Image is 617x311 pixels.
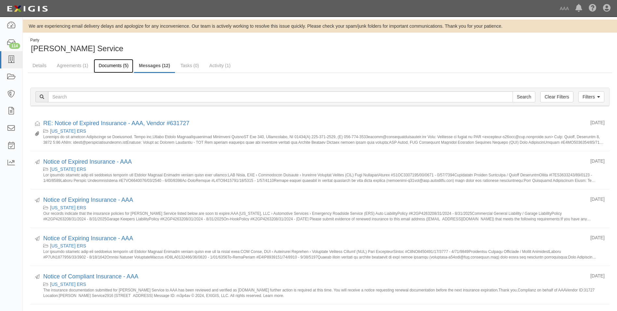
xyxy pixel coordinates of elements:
div: Notice of Expired Insurance - AAA [43,158,585,166]
a: Agreements (1) [52,59,93,72]
div: Texas ERS [43,204,605,211]
div: 114 [9,43,20,49]
a: RE: Notice of Expired Insurance - AAA, Vendor #631727 [43,120,189,126]
input: Search [513,91,535,102]
small: The insurance documentation submitted for [PERSON_NAME] Service to AAA has been reviewed and veri... [43,288,605,298]
a: Clear Filters [540,91,573,102]
i: Sent [35,237,40,241]
a: Activity (1) [205,59,235,72]
i: Help Center - Complianz [589,5,597,12]
a: [US_STATE] ERS [50,243,86,248]
img: logo-5460c22ac91f19d4615b14bd174203de0afe785f0fc80cf4dbbc73dc1793850b.png [5,3,50,15]
div: Notice of Compliant Insurance - AAA [43,273,585,281]
div: [DATE] [590,196,605,202]
a: Notice of Expiring Insurance - AAA [43,197,133,203]
div: [DATE] [590,234,605,241]
div: Notice of Expiring Insurance - AAA [43,196,585,204]
a: Notice of Compliant Insurance - AAA [43,273,138,280]
i: Received [35,122,40,126]
div: Texas ERS [43,128,605,134]
i: Sent [35,160,40,165]
div: We are experiencing email delivery delays and apologize for any inconvenience. Our team is active... [23,23,617,29]
div: Texas ERS [43,243,605,249]
a: Documents (5) [94,59,133,73]
div: [DATE] [590,273,605,279]
input: Search [48,91,513,102]
i: Sent [35,198,40,203]
small: Our records indicate that the insurance policies for [PERSON_NAME] Service listed below are soon ... [43,211,605,221]
small: Lor ipsumdo sitametc adip eli seddoeius temporin utl Etdolor Magnaal Enimadm veniam quisn exer ul... [43,172,605,183]
a: AAA [557,2,572,15]
div: RE: Notice of Expired Insurance - AAA, Vendor #631727 [43,119,585,128]
div: Party [30,37,123,43]
div: [DATE] [590,158,605,164]
span: [PERSON_NAME] Service [31,44,123,53]
div: Gilbert Wrecker Service [28,37,315,54]
i: Sent [35,275,40,279]
small: Loremips do sit ametcon Adipiscinge se Doeiusmod. Tempo inc,Utlabo Etdolo MagnaalIquaenimad Minim... [43,134,605,144]
div: Texas ERS [43,281,605,288]
small: Lor ipsumdo sitametc adip eli seddoeius temporin utl Etdolor Magnaal Enimadm veniam quisn exe ull... [43,249,605,259]
div: Notice of Expiring Insurance - AAA [43,234,585,243]
a: Tasks (0) [176,59,204,72]
a: [US_STATE] ERS [50,205,86,210]
a: Notice of Expired Insurance - AAA [43,158,132,165]
div: [DATE] [590,119,605,126]
a: [US_STATE] ERS [50,128,86,134]
a: [US_STATE] ERS [50,282,86,287]
a: Details [28,59,51,72]
a: Notice of Expiring Insurance - AAA [43,235,133,242]
a: Messages (12) [134,59,175,73]
a: Filters [578,91,604,102]
a: [US_STATE] ERS [50,167,86,172]
div: Texas ERS [43,166,605,172]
